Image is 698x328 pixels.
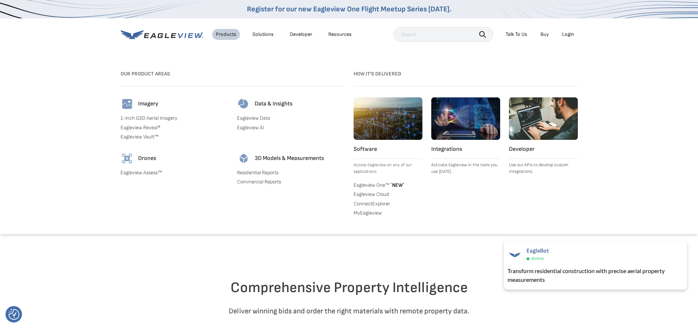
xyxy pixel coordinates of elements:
[237,124,345,131] a: Eagleview AI
[354,210,422,216] a: MyEagleview
[135,305,564,317] p: Deliver winning bids and order the right materials with remote property data.
[121,134,228,140] a: Eagleview Vault™
[431,97,500,140] img: integrations.webp
[389,182,405,188] span: NEW
[354,162,422,175] p: Access Eagleview on any of our applications.
[135,279,564,297] h2: Comprehensive Property Intelligence
[237,179,345,185] a: Commercial Reports
[354,201,422,207] a: ConnectExplorer
[354,97,422,140] img: software.webp
[354,146,422,153] h4: Software
[354,181,422,188] a: Eagleview One™ *NEW*
[394,27,493,42] input: Search
[509,162,578,175] p: Use our APIs to develop custom integrations.
[138,100,158,108] h4: Imagery
[509,97,578,175] a: Developer Use our APIs to develop custom integrations.
[431,146,500,153] h4: Integrations
[531,256,544,261] span: Online
[237,97,250,111] img: data-icon.svg
[527,247,549,254] span: EagleBot
[138,155,156,162] h4: Drones
[431,97,500,175] a: Integrations Activate Eagleview in the tools you use [DATE].
[509,97,578,140] img: developer.webp
[237,115,345,122] a: Eagleview Data
[431,162,500,175] p: Activate Eagleview in the tools you use [DATE].
[8,309,19,320] img: Revisit consent button
[121,97,134,111] img: imagery-icon.svg
[540,31,549,38] a: Buy
[328,31,352,38] div: Resources
[506,31,527,38] div: Talk To Us
[290,31,312,38] a: Developer
[121,68,345,80] h3: Our Product Areas
[247,5,451,14] a: Register for our new Eagleview One Flight Meetup Series [DATE].
[237,152,250,165] img: 3d-models-icon.svg
[216,31,236,38] div: Products
[507,247,522,262] img: EagleBot
[8,309,19,320] button: Consent Preferences
[237,169,345,176] a: Residential Reports
[121,124,228,131] a: Eagleview Reveal®
[354,68,578,80] h3: How it's Delivered
[507,266,683,284] div: Transform residential construction with precise aerial property measurements
[252,31,274,38] div: Solutions
[121,152,134,165] img: drones-icon.svg
[354,191,422,198] a: Eagleview Cloud
[255,155,324,162] h4: 3D Models & Measurements
[509,146,578,153] h4: Developer
[121,169,228,176] a: Eagleview Assess™
[562,31,574,38] div: Login
[255,100,292,108] h4: Data & Insights
[121,115,228,122] a: 1-Inch GSD Aerial Imagery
